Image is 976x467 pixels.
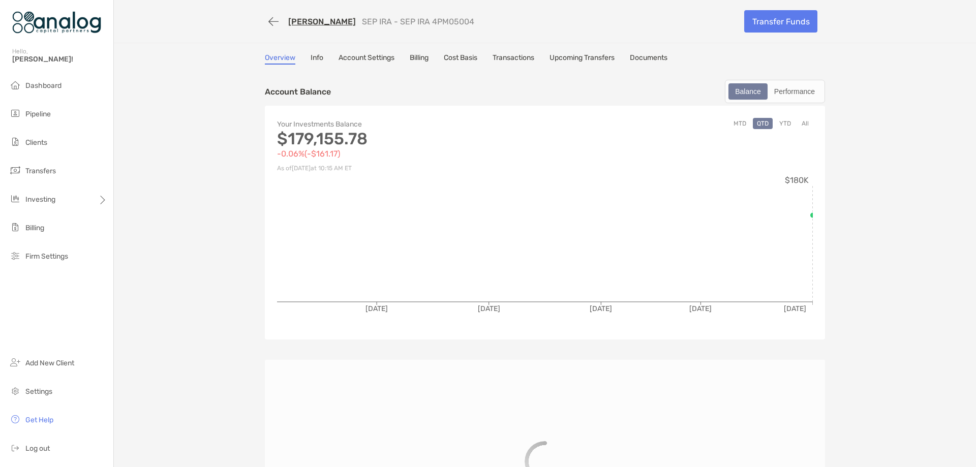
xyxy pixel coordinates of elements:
img: add_new_client icon [9,356,21,368]
span: Settings [25,387,52,396]
a: Cost Basis [444,53,477,65]
tspan: [DATE] [365,304,388,313]
img: pipeline icon [9,107,21,119]
tspan: [DATE] [689,304,712,313]
span: Billing [25,224,44,232]
img: dashboard icon [9,79,21,91]
div: Performance [769,84,820,99]
img: investing icon [9,193,21,205]
p: SEP IRA - SEP IRA 4PM05004 [362,17,474,26]
img: clients icon [9,136,21,148]
button: All [798,118,813,129]
img: settings icon [9,385,21,397]
img: firm-settings icon [9,250,21,262]
img: billing icon [9,221,21,233]
span: Clients [25,138,47,147]
a: Billing [410,53,429,65]
p: Account Balance [265,85,331,98]
tspan: [DATE] [478,304,500,313]
a: Transactions [493,53,534,65]
p: $179,155.78 [277,133,545,145]
button: MTD [729,118,750,129]
p: -0.06% ( -$161.17 ) [277,147,545,160]
img: Zoe Logo [12,4,101,41]
span: Add New Client [25,359,74,367]
img: transfers icon [9,164,21,176]
span: Get Help [25,416,53,424]
img: logout icon [9,442,21,454]
a: Account Settings [339,53,394,65]
span: Investing [25,195,55,204]
div: Balance [729,84,767,99]
span: Dashboard [25,81,62,90]
a: Upcoming Transfers [550,53,615,65]
a: [PERSON_NAME] [288,17,356,26]
a: Transfer Funds [744,10,817,33]
p: As of [DATE] at 10:15 AM ET [277,162,545,175]
div: segmented control [725,80,825,103]
p: Your Investments Balance [277,118,545,131]
a: Overview [265,53,295,65]
img: get-help icon [9,413,21,425]
a: Info [311,53,323,65]
tspan: $180K [785,175,809,185]
span: [PERSON_NAME]! [12,55,107,64]
button: YTD [775,118,795,129]
a: Documents [630,53,667,65]
span: Pipeline [25,110,51,118]
tspan: [DATE] [590,304,612,313]
button: QTD [753,118,773,129]
tspan: [DATE] [784,304,806,313]
span: Transfers [25,167,56,175]
span: Firm Settings [25,252,68,261]
span: Log out [25,444,50,453]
